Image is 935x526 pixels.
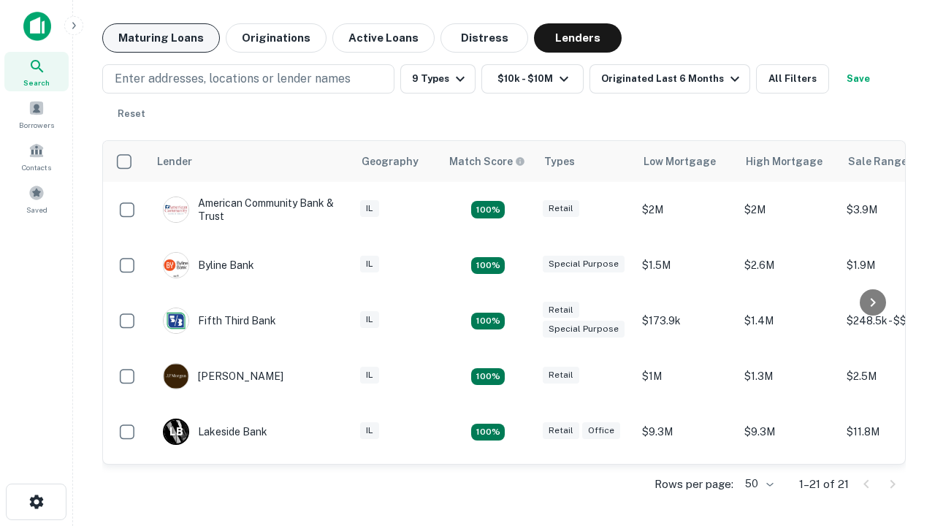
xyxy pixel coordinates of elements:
div: Matching Properties: 2, hasApolloMatch: undefined [471,313,505,330]
button: Lenders [534,23,622,53]
div: Matching Properties: 3, hasApolloMatch: undefined [471,424,505,441]
div: Low Mortgage [644,153,716,170]
td: $2M [737,182,839,237]
td: $1.3M [737,348,839,404]
td: $5.4M [737,460,839,515]
div: American Community Bank & Trust [163,197,338,223]
div: Matching Properties: 2, hasApolloMatch: undefined [471,368,505,386]
div: Geography [362,153,419,170]
div: 50 [739,473,776,495]
a: Borrowers [4,94,69,134]
button: Distress [440,23,528,53]
a: Saved [4,179,69,218]
td: $1.5M [635,237,737,293]
div: Office [582,422,620,439]
div: IL [360,200,379,217]
img: capitalize-icon.png [23,12,51,41]
th: Types [535,141,635,182]
div: IL [360,367,379,384]
td: $1.5M [635,460,737,515]
div: Originated Last 6 Months [601,70,744,88]
button: Active Loans [332,23,435,53]
div: Retail [543,302,579,319]
th: Capitalize uses an advanced AI algorithm to match your search with the best lender. The match sco... [440,141,535,182]
span: Borrowers [19,119,54,131]
button: Maturing Loans [102,23,220,53]
div: Capitalize uses an advanced AI algorithm to match your search with the best lender. The match sco... [449,153,525,169]
img: picture [164,253,188,278]
div: Sale Range [848,153,907,170]
div: IL [360,256,379,272]
div: Fifth Third Bank [163,308,276,334]
button: 9 Types [400,64,476,94]
div: Types [544,153,575,170]
button: Originated Last 6 Months [589,64,750,94]
p: 1–21 of 21 [799,476,849,493]
th: Low Mortgage [635,141,737,182]
th: High Mortgage [737,141,839,182]
p: Enter addresses, locations or lender names [115,70,351,88]
div: Special Purpose [543,321,625,338]
div: High Mortgage [746,153,823,170]
iframe: Chat Widget [862,362,935,432]
img: picture [164,364,188,389]
button: Save your search to get updates of matches that match your search criteria. [835,64,882,94]
div: Retail [543,422,579,439]
td: $1M [635,348,737,404]
th: Lender [148,141,353,182]
button: Enter addresses, locations or lender names [102,64,394,94]
div: [PERSON_NAME] [163,363,283,389]
td: $9.3M [737,404,839,460]
div: Retail [543,200,579,217]
div: Matching Properties: 2, hasApolloMatch: undefined [471,201,505,218]
td: $2.6M [737,237,839,293]
h6: Match Score [449,153,522,169]
div: IL [360,311,379,328]
td: $1.4M [737,293,839,348]
button: Originations [226,23,327,53]
p: L B [169,424,183,440]
img: picture [164,308,188,333]
button: Reset [108,99,155,129]
div: Lakeside Bank [163,419,267,445]
div: Lender [157,153,192,170]
div: Retail [543,367,579,384]
th: Geography [353,141,440,182]
span: Saved [26,204,47,216]
p: Rows per page: [654,476,733,493]
button: All Filters [756,64,829,94]
td: $2M [635,182,737,237]
span: Search [23,77,50,88]
a: Search [4,52,69,91]
td: $9.3M [635,404,737,460]
div: Byline Bank [163,252,254,278]
a: Contacts [4,137,69,176]
div: IL [360,422,379,439]
button: $10k - $10M [481,64,584,94]
td: $173.9k [635,293,737,348]
img: picture [164,197,188,222]
div: Special Purpose [543,256,625,272]
div: Matching Properties: 3, hasApolloMatch: undefined [471,257,505,275]
span: Contacts [22,161,51,173]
